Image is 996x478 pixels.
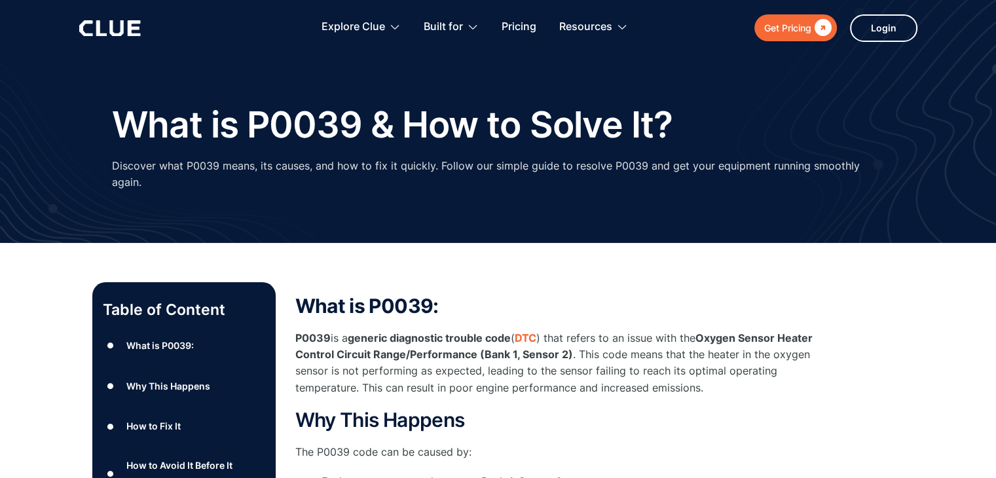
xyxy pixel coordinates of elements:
[103,336,265,356] a: ●What is P0039:
[103,299,265,320] p: Table of Content
[126,378,210,394] div: Why This Happens
[424,7,479,48] div: Built for
[348,331,511,344] strong: generic diagnostic trouble code
[112,105,673,145] h1: What is P0039 & How to Solve It?
[295,294,439,318] strong: What is P0039:
[502,7,536,48] a: Pricing
[103,416,265,436] a: ●How to Fix It
[126,337,193,354] div: What is P0039:
[126,418,180,434] div: How to Fix It
[295,444,819,460] p: The P0039 code can be caused by:
[295,409,819,431] h2: Why This Happens
[811,20,832,36] div: 
[515,331,536,344] a: DTC
[103,416,119,436] div: ●
[850,14,917,42] a: Login
[559,7,612,48] div: Resources
[295,330,819,396] p: is a ( ) that refers to an issue with the . This code means that the heater in the oxygen sensor ...
[559,7,628,48] div: Resources
[322,7,401,48] div: Explore Clue
[103,336,119,356] div: ●
[322,7,385,48] div: Explore Clue
[754,14,837,41] a: Get Pricing
[112,158,885,191] p: Discover what P0039 means, its causes, and how to fix it quickly. Follow our simple guide to reso...
[295,331,331,344] strong: P0039
[103,377,119,396] div: ●
[424,7,463,48] div: Built for
[764,20,811,36] div: Get Pricing
[103,377,265,396] a: ●Why This Happens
